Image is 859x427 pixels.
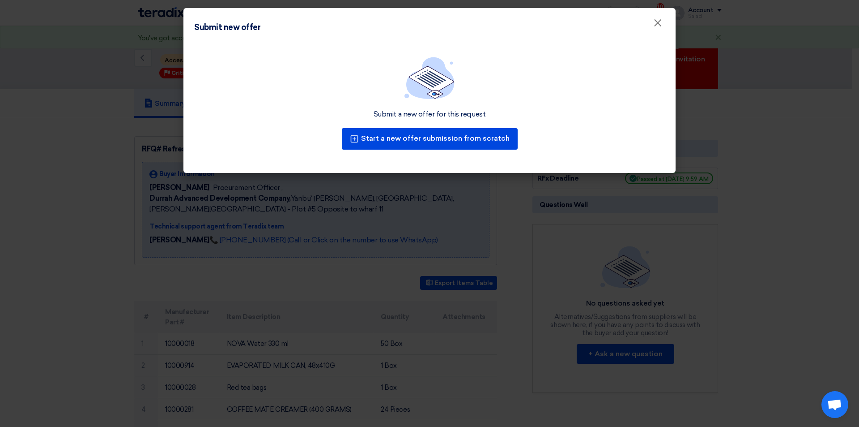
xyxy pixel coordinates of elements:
button: Start a new offer submission from scratch [342,128,518,150]
button: Close [646,14,669,32]
font: Submit a new offer for this request [374,110,485,118]
font: Submit new offer [194,22,260,32]
font: × [653,16,662,34]
img: empty_state_list.svg [404,57,455,99]
font: Start a new offer submission from scratch [361,134,510,142]
div: Open chat [821,391,848,418]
